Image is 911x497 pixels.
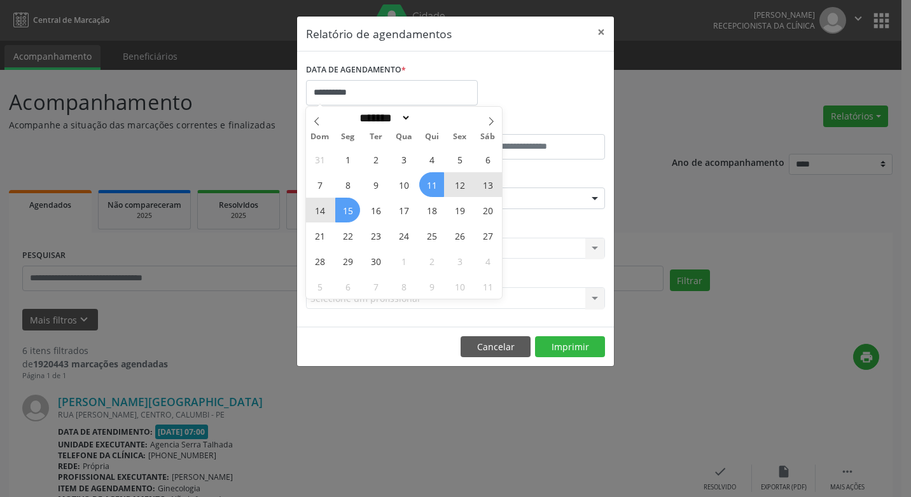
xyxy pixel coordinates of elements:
span: Outubro 7, 2025 [363,274,388,299]
span: Setembro 18, 2025 [419,198,444,222]
span: Outubro 5, 2025 [307,274,332,299]
span: Setembro 27, 2025 [475,223,500,248]
span: Outubro 2, 2025 [419,248,444,273]
span: Setembro 14, 2025 [307,198,332,222]
span: Setembro 12, 2025 [447,172,472,197]
h5: Relatório de agendamentos [306,25,452,42]
button: Imprimir [535,336,605,358]
span: Setembro 23, 2025 [363,223,388,248]
label: DATA DE AGENDAMENTO [306,60,406,80]
span: Outubro 9, 2025 [419,274,444,299]
span: Setembro 4, 2025 [419,147,444,172]
span: Setembro 28, 2025 [307,248,332,273]
span: Setembro 15, 2025 [335,198,360,222]
span: Setembro 10, 2025 [391,172,416,197]
span: Agosto 31, 2025 [307,147,332,172]
span: Setembro 26, 2025 [447,223,472,248]
span: Outubro 11, 2025 [475,274,500,299]
span: Setembro 5, 2025 [447,147,472,172]
button: Cancelar [461,336,531,358]
span: Setembro 6, 2025 [475,147,500,172]
span: Setembro 16, 2025 [363,198,388,222]
span: Outubro 3, 2025 [447,248,472,273]
span: Outubro 4, 2025 [475,248,500,273]
span: Qua [390,133,418,141]
span: Setembro 21, 2025 [307,223,332,248]
button: Close [588,17,614,48]
span: Seg [334,133,362,141]
input: Year [411,111,453,125]
span: Sex [446,133,474,141]
span: Setembro 22, 2025 [335,223,360,248]
span: Setembro 7, 2025 [307,172,332,197]
span: Setembro 2, 2025 [363,147,388,172]
span: Outubro 1, 2025 [391,248,416,273]
span: Setembro 25, 2025 [419,223,444,248]
span: Setembro 11, 2025 [419,172,444,197]
span: Outubro 6, 2025 [335,274,360,299]
span: Setembro 13, 2025 [475,172,500,197]
span: Setembro 3, 2025 [391,147,416,172]
span: Setembro 1, 2025 [335,147,360,172]
select: Month [355,111,411,125]
span: Setembro 9, 2025 [363,172,388,197]
span: Sáb [474,133,502,141]
span: Setembro 24, 2025 [391,223,416,248]
span: Outubro 8, 2025 [391,274,416,299]
label: ATÉ [459,114,605,134]
span: Setembro 29, 2025 [335,248,360,273]
span: Ter [362,133,390,141]
span: Setembro 19, 2025 [447,198,472,222]
span: Setembro 17, 2025 [391,198,416,222]
span: Dom [306,133,334,141]
span: Qui [418,133,446,141]
span: Setembro 30, 2025 [363,248,388,273]
span: Setembro 20, 2025 [475,198,500,222]
span: Setembro 8, 2025 [335,172,360,197]
span: Outubro 10, 2025 [447,274,472,299]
